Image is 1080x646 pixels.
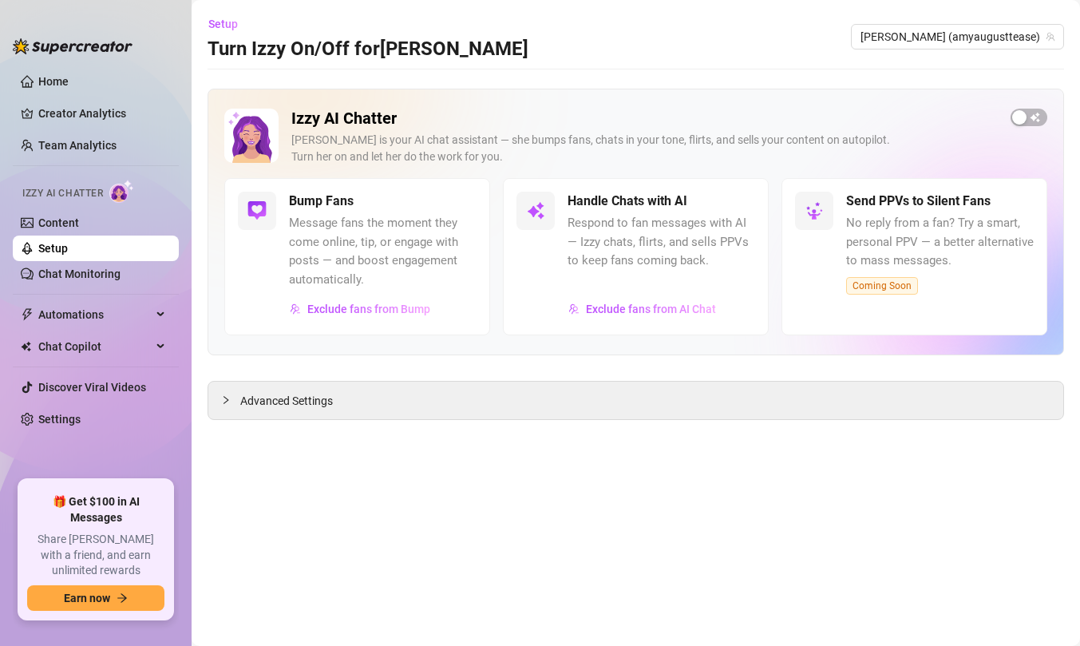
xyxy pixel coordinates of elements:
[586,303,716,315] span: Exclude fans from AI Chat
[38,302,152,327] span: Automations
[289,214,477,289] span: Message fans the moment they come online, tip, or engage with posts — and boost engagement automa...
[1026,592,1064,630] iframe: Intercom live chat
[247,201,267,220] img: svg%3e
[38,381,146,394] a: Discover Viral Videos
[38,268,121,280] a: Chat Monitoring
[38,334,152,359] span: Chat Copilot
[1046,32,1055,42] span: team
[38,75,69,88] a: Home
[568,192,687,211] h5: Handle Chats with AI
[38,216,79,229] a: Content
[64,592,110,604] span: Earn now
[846,277,918,295] span: Coming Soon
[21,308,34,321] span: thunderbolt
[22,186,103,201] span: Izzy AI Chatter
[27,494,164,525] span: 🎁 Get $100 in AI Messages
[21,341,31,352] img: Chat Copilot
[27,532,164,579] span: Share [PERSON_NAME] with a friend, and earn unlimited rewards
[208,11,251,37] button: Setup
[117,592,128,604] span: arrow-right
[208,37,528,62] h3: Turn Izzy On/Off for [PERSON_NAME]
[221,395,231,405] span: collapsed
[568,296,717,322] button: Exclude fans from AI Chat
[291,109,998,129] h2: Izzy AI Chatter
[109,180,134,203] img: AI Chatter
[860,25,1054,49] span: Amy (amyaugusttease)
[290,303,301,315] img: svg%3e
[38,242,68,255] a: Setup
[221,391,240,409] div: collapsed
[13,38,133,54] img: logo-BBDzfeDw.svg
[224,109,279,163] img: Izzy AI Chatter
[38,101,166,126] a: Creator Analytics
[846,192,991,211] h5: Send PPVs to Silent Fans
[289,192,354,211] h5: Bump Fans
[526,201,545,220] img: svg%3e
[208,18,238,30] span: Setup
[568,214,755,271] span: Respond to fan messages with AI — Izzy chats, flirts, and sells PPVs to keep fans coming back.
[291,132,998,165] div: [PERSON_NAME] is your AI chat assistant — she bumps fans, chats in your tone, flirts, and sells y...
[240,392,333,410] span: Advanced Settings
[568,303,580,315] img: svg%3e
[38,139,117,152] a: Team Analytics
[846,214,1034,271] span: No reply from a fan? Try a smart, personal PPV — a better alternative to mass messages.
[27,585,164,611] button: Earn nowarrow-right
[289,296,431,322] button: Exclude fans from Bump
[38,413,81,426] a: Settings
[307,303,430,315] span: Exclude fans from Bump
[805,201,824,220] img: svg%3e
